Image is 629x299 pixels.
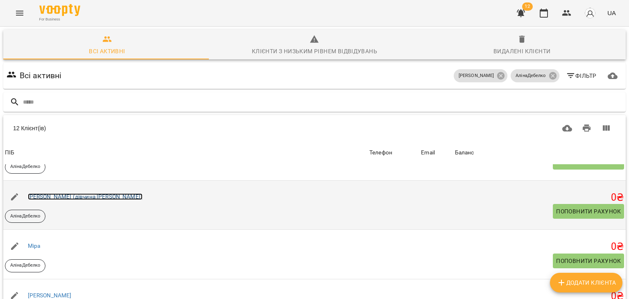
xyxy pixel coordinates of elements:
[553,254,624,268] button: Поповнити рахунок
[563,68,600,83] button: Фільтр
[557,278,616,288] span: Додати клієнта
[39,4,80,16] img: Voopty Logo
[455,148,474,158] div: Баланс
[39,17,80,22] span: For Business
[459,72,494,79] p: [PERSON_NAME]
[369,148,418,158] span: Телефон
[604,5,619,20] button: UA
[455,191,624,204] h5: 0 ₴
[566,71,597,81] span: Фільтр
[369,148,392,158] div: Телефон
[553,204,624,219] button: Поповнити рахунок
[20,69,62,82] h6: Всі активні
[28,292,72,299] a: [PERSON_NAME]
[5,210,45,223] div: АлінаДебелко
[3,115,626,141] div: Table Toolbar
[369,148,392,158] div: Sort
[5,259,45,272] div: АлінаДебелко
[455,148,624,158] span: Баланс
[421,148,435,158] div: Sort
[10,213,40,220] p: АлінаДебелко
[252,46,377,56] div: Клієнти з низьким рівнем відвідувань
[455,240,624,253] h5: 0 ₴
[5,161,45,174] div: АлінаДебелко
[556,256,621,266] span: Поповнити рахунок
[556,206,621,216] span: Поповнити рахунок
[511,69,559,82] div: АлінаДебелко
[10,163,40,170] p: АлінаДебелко
[454,69,507,82] div: [PERSON_NAME]
[607,9,616,17] span: UA
[493,46,550,56] div: Видалені клієнти
[5,148,14,158] div: ПІБ
[557,118,577,138] button: Завантажити CSV
[5,148,366,158] span: ПІБ
[5,148,14,158] div: Sort
[10,3,29,23] button: Menu
[421,148,435,158] div: Email
[550,273,622,292] button: Додати клієнта
[596,118,616,138] button: Вигляд колонок
[10,262,40,269] p: АлінаДебелко
[421,148,451,158] span: Email
[577,118,597,138] button: Друк
[584,7,596,19] img: avatar_s.png
[89,46,125,56] div: Всі активні
[455,148,474,158] div: Sort
[516,72,545,79] p: АлінаДебелко
[13,124,302,132] div: 12 Клієнт(ів)
[28,242,41,249] a: Міра
[522,2,533,11] span: 12
[28,193,143,200] a: [PERSON_NAME] (дівчина [PERSON_NAME])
